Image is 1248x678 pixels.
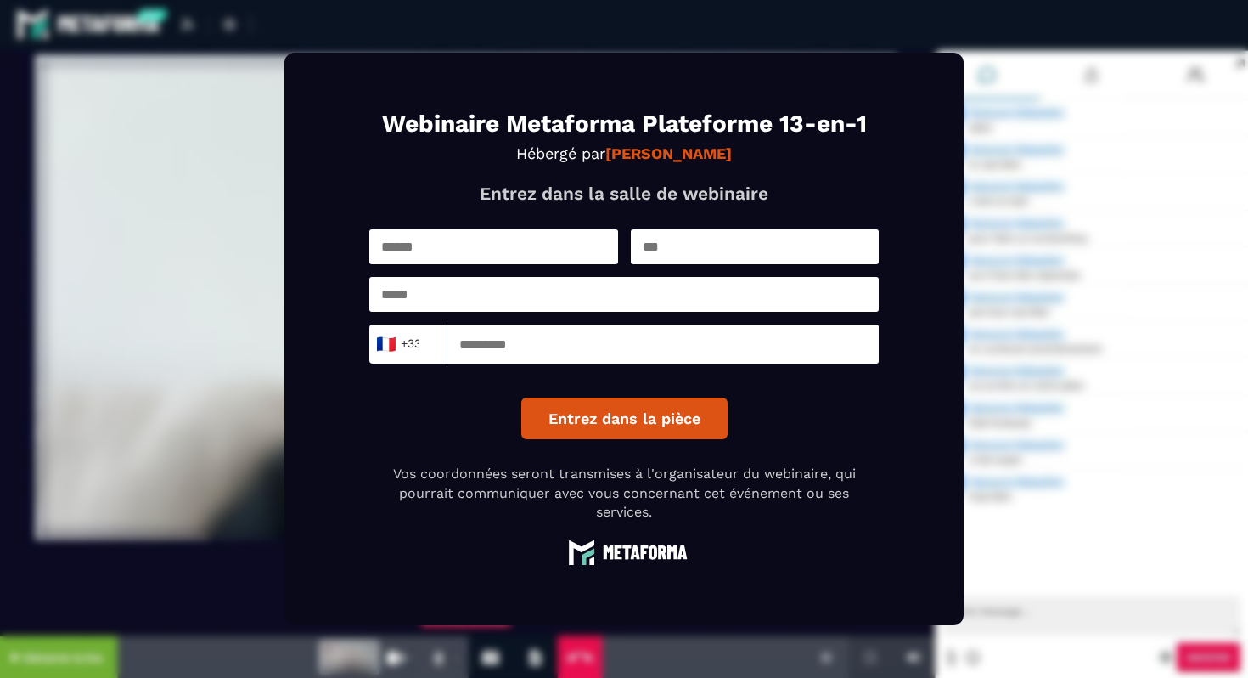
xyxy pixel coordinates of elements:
[369,183,879,204] p: Entrez dans la salle de webinaire
[419,331,432,357] input: Search for option
[605,144,732,162] strong: [PERSON_NAME]
[369,112,879,136] h1: Webinaire Metaforma Plateforme 13-en-1
[375,332,396,356] span: 🇫🇷
[369,325,447,364] div: Search for option
[369,144,879,162] p: Hébergé par
[521,398,728,439] button: Entrez dans la pièce
[560,539,688,565] img: logo
[369,465,879,522] p: Vos coordonnées seront transmises à l'organisateur du webinaire, qui pourrait communiquer avec vo...
[380,332,416,356] span: +33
